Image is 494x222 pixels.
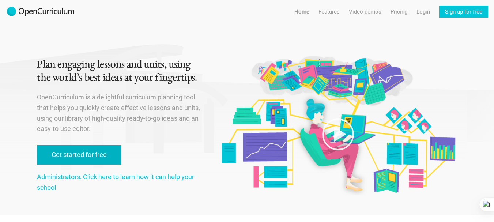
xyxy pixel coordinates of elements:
[349,6,381,18] a: Video demos
[37,59,202,85] h1: Plan engaging lessons and units, using the world’s best ideas at your fingertips.
[37,173,194,191] a: Administrators: Click here to learn how it can help your school
[391,6,407,18] a: Pricing
[318,6,340,18] a: Features
[37,145,121,165] a: Get started for free
[294,6,309,18] a: Home
[6,6,75,18] img: 2017-logo-m.png
[416,6,430,18] a: Login
[37,92,202,134] p: OpenCurriculum is a delightful curriculum planning tool that helps you quickly create effective l...
[439,6,488,18] a: Sign up for free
